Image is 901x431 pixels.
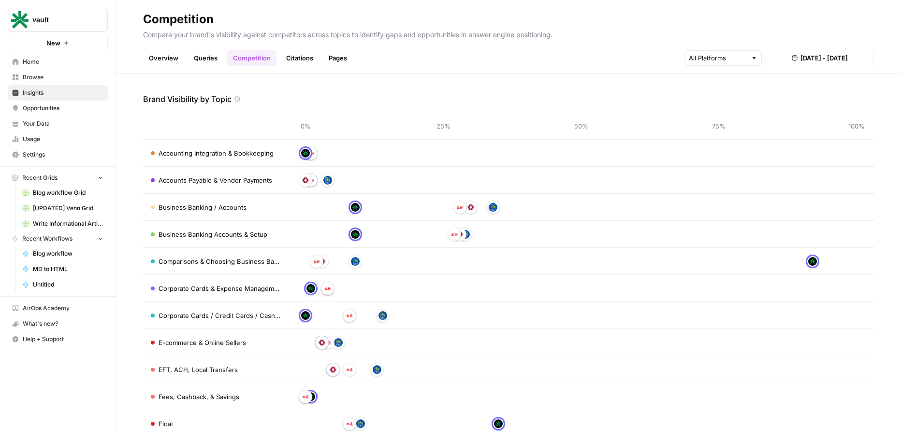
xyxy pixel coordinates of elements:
span: Your Data [23,119,103,128]
span: Insights [23,88,103,97]
a: Blog workflow Grid [18,185,108,201]
button: What's new? [8,316,108,331]
img: 1bm92vdbh80kod84smm8wemnqj6k [345,365,354,374]
a: Blog workflow [18,246,108,261]
img: apjtpc0sjdht7gdvb5vbii9xi32o [351,257,360,266]
span: Settings [23,150,103,159]
img: vault Logo [11,11,29,29]
img: d9ek087eh3cksh3su0qhyjdlabcc [306,284,315,293]
span: Accounting Integration & Bookkeeping [159,148,274,158]
a: Untitled [18,277,108,292]
span: Accounts Payable & Vendor Payments [159,175,272,185]
span: Recent Grids [22,173,58,182]
span: Float [159,419,173,429]
img: d9ek087eh3cksh3su0qhyjdlabcc [351,230,360,239]
img: apjtpc0sjdht7gdvb5vbii9xi32o [334,338,343,347]
img: d9ek087eh3cksh3su0qhyjdlabcc [494,419,503,428]
img: w9kfb3z5km9nug33mdce4r2lxxk7 [301,176,310,185]
span: Blog workflow [33,249,103,258]
a: AirOps Academy [8,301,108,316]
span: Recent Workflows [22,234,73,243]
span: 100% [847,121,866,131]
a: Citations [280,50,319,66]
button: New [8,36,108,50]
a: Opportunities [8,101,108,116]
img: apjtpc0sjdht7gdvb5vbii9xi32o [489,203,497,212]
img: d9ek087eh3cksh3su0qhyjdlabcc [351,203,360,212]
a: Insights [8,85,108,101]
p: Compare your brand's visibility against competitors across topics to identify gaps and opportunit... [143,27,874,40]
div: What's new? [8,316,107,331]
span: 0% [296,121,315,131]
span: Corporate Cards & Expense Management [159,284,280,293]
div: Competition [143,12,214,27]
button: Workspace: vault [8,8,108,32]
span: MD to HTML [33,265,103,273]
a: Your Data [8,116,108,131]
span: Write Informational Article [33,219,103,228]
a: Usage [8,131,108,147]
img: 1bm92vdbh80kod84smm8wemnqj6k [301,392,310,401]
span: Home [23,57,103,66]
span: 75% [709,121,728,131]
span: Browse [23,73,103,82]
img: w9kfb3z5km9nug33mdce4r2lxxk7 [329,365,337,374]
a: MD to HTML [18,261,108,277]
button: [DATE] - [DATE] [766,51,874,65]
span: [UPDATED] Venn Grid [33,204,103,213]
span: Help + Support [23,335,103,344]
img: 1bm92vdbh80kod84smm8wemnqj6k [323,284,332,293]
p: Brand Visibility by Topic [143,93,232,105]
img: 1bm92vdbh80kod84smm8wemnqj6k [450,230,459,239]
span: Untitled [33,280,103,289]
img: apjtpc0sjdht7gdvb5vbii9xi32o [356,419,365,428]
span: EFT, ACH, Local Transfers [159,365,238,374]
span: New [46,38,60,48]
img: w9kfb3z5km9nug33mdce4r2lxxk7 [318,338,326,347]
img: 1bm92vdbh80kod84smm8wemnqj6k [455,203,464,212]
img: apjtpc0sjdht7gdvb5vbii9xi32o [378,311,387,320]
span: Business Banking Accounts & Setup [159,230,267,239]
a: Overview [143,50,184,66]
a: Browse [8,70,108,85]
span: Blog workflow Grid [33,188,103,197]
span: Business Banking / Accounts [159,202,247,212]
img: apjtpc0sjdht7gdvb5vbii9xi32o [373,365,381,374]
img: 1bm92vdbh80kod84smm8wemnqj6k [345,311,354,320]
span: E-commerce & Online Sellers [159,338,246,347]
input: All Platforms [689,53,747,63]
span: Usage [23,135,103,144]
span: 25% [434,121,453,131]
span: AirOps Academy [23,304,103,313]
a: Queries [188,50,223,66]
a: Competition [227,50,276,66]
button: Recent Grids [8,171,108,185]
a: [UPDATED] Venn Grid [18,201,108,216]
span: Opportunities [23,104,103,113]
img: d9ek087eh3cksh3su0qhyjdlabcc [301,311,310,320]
img: 1bm92vdbh80kod84smm8wemnqj6k [312,257,321,266]
img: 1bm92vdbh80kod84smm8wemnqj6k [345,419,354,428]
button: Recent Workflows [8,231,108,246]
span: 50% [571,121,591,131]
span: Fees, Cashback, & Savings [159,392,239,402]
a: Settings [8,147,108,162]
img: d9ek087eh3cksh3su0qhyjdlabcc [301,149,310,158]
a: Pages [323,50,353,66]
img: apjtpc0sjdht7gdvb5vbii9xi32o [323,176,332,185]
span: vault [32,15,91,25]
img: w9kfb3z5km9nug33mdce4r2lxxk7 [466,203,475,212]
button: Help + Support [8,331,108,347]
img: d9ek087eh3cksh3su0qhyjdlabcc [808,257,817,266]
span: Comparisons & Choosing Business Banking [159,257,280,266]
a: Write Informational Article [18,216,108,231]
span: Corporate Cards / Credit Cards / Cashback [159,311,280,320]
span: [DATE] - [DATE] [800,53,848,63]
a: Home [8,54,108,70]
